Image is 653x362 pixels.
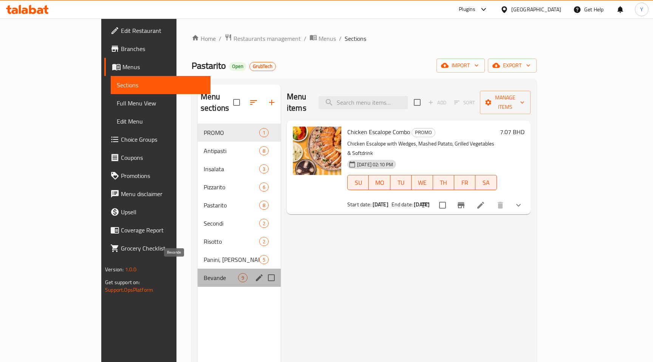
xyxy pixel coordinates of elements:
[111,112,210,130] a: Edit Menu
[436,177,451,188] span: TH
[121,207,204,217] span: Upsell
[121,189,204,198] span: Menu disclaimer
[198,178,281,196] div: Pizzarito6
[347,139,497,158] p: Chicken Escalope with Wedges, Mashed Patato, Grilled Vegetables & Softdrink
[478,177,494,188] span: SA
[412,128,435,137] span: PROMO
[339,34,342,43] li: /
[454,175,475,190] button: FR
[260,220,268,227] span: 2
[111,76,210,94] a: Sections
[204,201,259,210] span: Pastarito
[105,277,140,287] span: Get support on:
[204,255,259,264] div: Panini, Burgers & Sliders
[345,34,366,43] span: Sections
[416,196,435,214] button: sort-choices
[260,184,268,191] span: 6
[244,93,263,111] span: Sort sections
[204,146,259,155] span: Antipasti
[347,175,369,190] button: SU
[104,40,210,58] a: Branches
[117,99,204,108] span: Full Menu View
[104,22,210,40] a: Edit Restaurant
[409,94,425,110] span: Select section
[412,128,435,137] div: PROMO
[319,96,408,109] input: search
[486,93,525,112] span: Manage items
[219,34,221,43] li: /
[260,166,268,173] span: 3
[104,149,210,167] a: Coupons
[104,239,210,257] a: Grocery Checklist
[425,97,449,108] span: Add item
[511,5,561,14] div: [GEOGRAPHIC_DATA]
[459,5,475,14] div: Plugins
[121,226,204,235] span: Coverage Report
[391,200,413,209] span: End date:
[260,202,268,209] span: 8
[105,285,153,295] a: Support.OpsPlatform
[372,177,387,188] span: MO
[121,244,204,253] span: Grocery Checklist
[347,200,371,209] span: Start date:
[104,203,210,221] a: Upsell
[229,62,246,71] div: Open
[457,177,472,188] span: FR
[204,273,238,282] span: Bevande
[204,183,259,192] span: Pizzarito
[260,256,268,263] span: 5
[254,272,265,283] button: edit
[393,177,409,188] span: TU
[500,127,525,137] h6: 7.07 BHD
[198,142,281,160] div: Antipasti8
[122,62,204,71] span: Menus
[259,201,269,210] div: items
[259,146,269,155] div: items
[204,128,259,137] span: PROMO
[198,269,281,287] div: Bevande9edit
[250,63,275,70] span: GrubTech
[260,238,268,245] span: 2
[412,175,433,190] button: WE
[125,265,137,274] span: 1.0.0
[259,164,269,173] div: items
[238,274,247,282] span: 9
[488,59,537,73] button: export
[415,177,430,188] span: WE
[319,34,336,43] span: Menus
[192,57,226,74] span: Pastarito
[259,219,269,228] div: items
[111,94,210,112] a: Full Menu View
[369,175,390,190] button: MO
[104,185,210,203] a: Menu disclaimer
[238,273,248,282] div: items
[309,34,336,43] a: Menus
[204,164,259,173] span: Insalata
[198,121,281,290] nav: Menu sections
[390,175,412,190] button: TU
[192,34,537,43] nav: breadcrumb
[198,124,281,142] div: PROMO1
[198,196,281,214] div: Pastarito8
[121,135,204,144] span: Choice Groups
[293,127,341,175] img: Chicken Escalope Combo
[201,91,233,114] h2: Menu sections
[105,265,124,274] span: Version:
[259,183,269,192] div: items
[204,219,259,228] span: Secondi
[260,129,268,136] span: 1
[433,175,454,190] button: TH
[117,80,204,90] span: Sections
[354,161,396,168] span: [DATE] 02:10 PM
[234,34,301,43] span: Restaurants management
[304,34,306,43] li: /
[104,130,210,149] a: Choice Groups
[435,197,450,213] span: Select to update
[117,117,204,126] span: Edit Menu
[491,196,509,214] button: delete
[198,232,281,251] div: Risotto2
[475,175,497,190] button: SA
